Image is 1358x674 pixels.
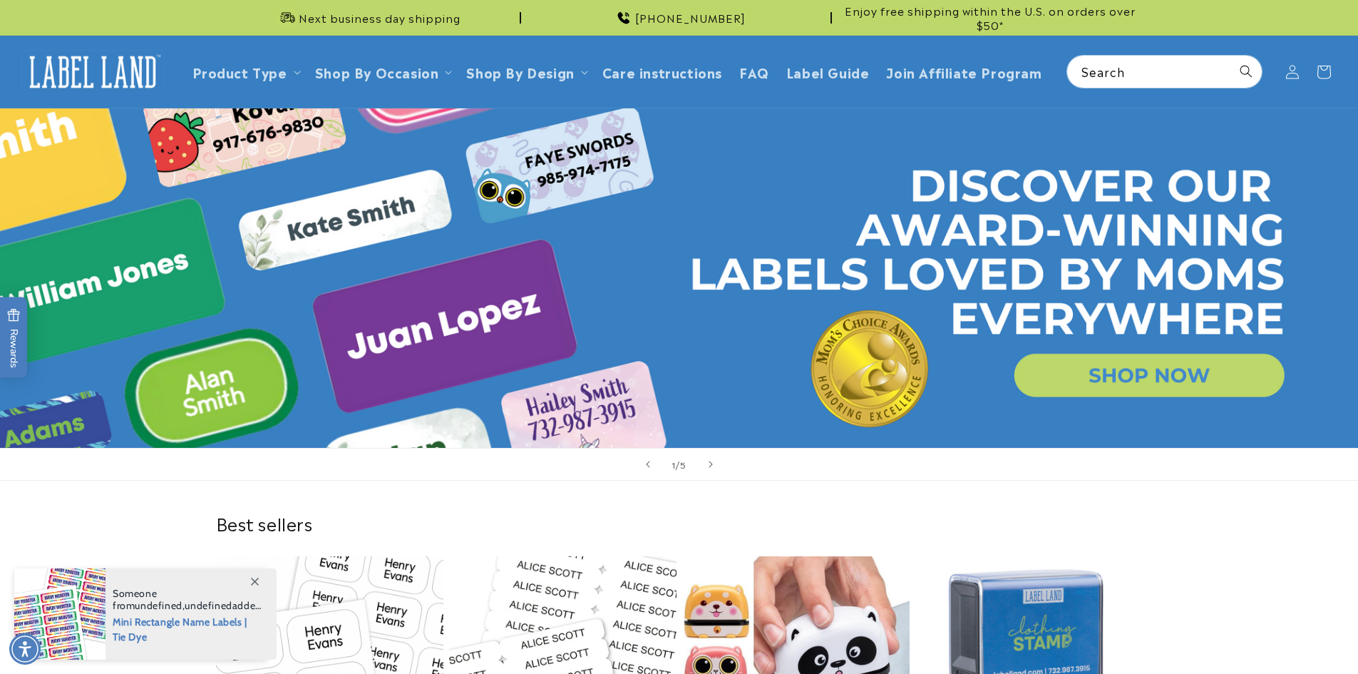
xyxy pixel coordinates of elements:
[466,62,574,81] a: Shop By Design
[594,55,731,88] a: Care instructions
[9,633,41,665] div: Accessibility Menu
[878,55,1050,88] a: Join Affiliate Program
[739,63,769,80] span: FAQ
[113,588,262,612] span: Someone from , added this product to their cart.
[113,612,262,645] span: Mini Rectangle Name Labels | Tie Dye
[21,50,164,94] img: Label Land
[635,11,746,25] span: [PHONE_NUMBER]
[1059,607,1344,660] iframe: Gorgias Floating Chat
[778,55,878,88] a: Label Guide
[886,63,1041,80] span: Join Affiliate Program
[680,457,686,471] span: 5
[676,457,680,471] span: /
[315,63,439,80] span: Shop By Occasion
[184,55,307,88] summary: Product Type
[185,599,232,612] span: undefined
[632,449,664,480] button: Previous slide
[672,457,676,471] span: 1
[7,308,21,367] span: Rewards
[695,449,726,480] button: Next slide
[838,4,1143,31] span: Enjoy free shipping within the U.S. on orders over $50*
[458,55,593,88] summary: Shop By Design
[299,11,461,25] span: Next business day shipping
[731,55,778,88] a: FAQ
[16,44,170,99] a: Label Land
[192,62,287,81] a: Product Type
[786,63,870,80] span: Label Guide
[135,599,182,612] span: undefined
[1230,56,1262,87] button: Search
[602,63,722,80] span: Care instructions
[216,512,1143,534] h2: Best sellers
[307,55,458,88] summary: Shop By Occasion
